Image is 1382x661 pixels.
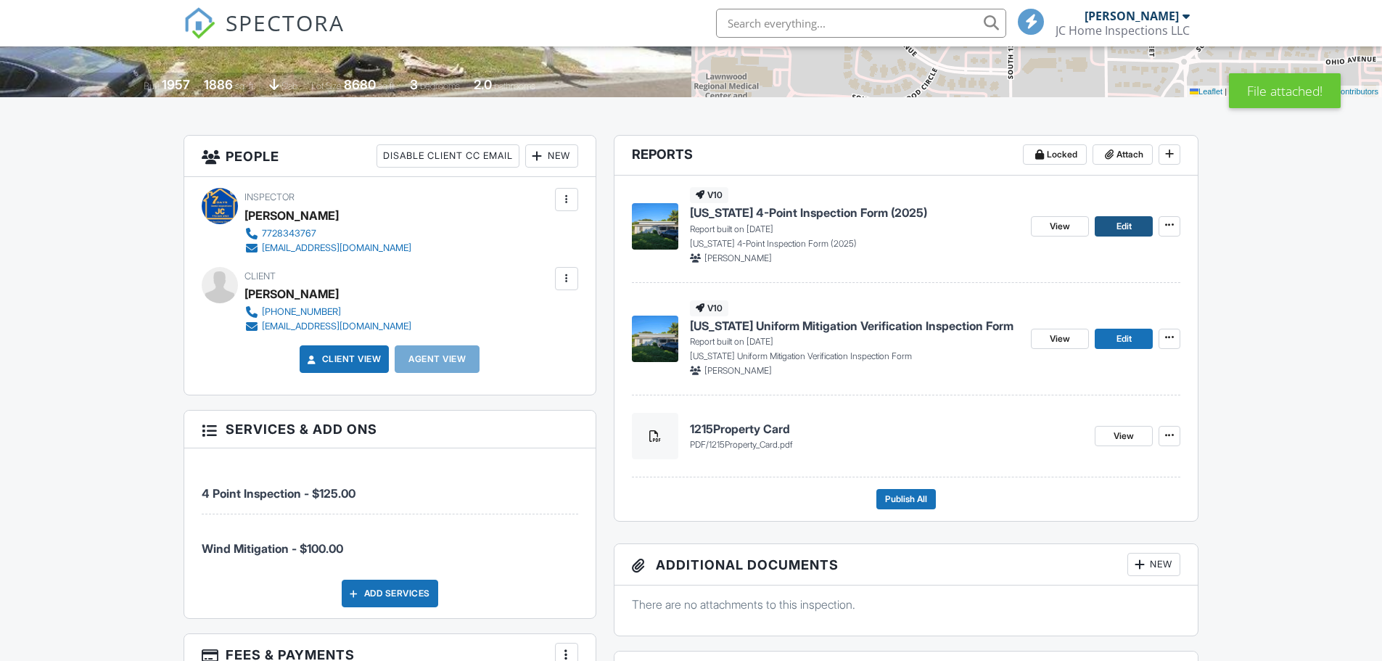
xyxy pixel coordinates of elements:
[1229,73,1341,108] div: File attached!
[244,305,411,319] a: [PHONE_NUMBER]
[614,544,1198,586] h3: Additional Documents
[1127,553,1180,576] div: New
[525,144,578,168] div: New
[1190,87,1222,96] a: Leaflet
[262,306,341,318] div: [PHONE_NUMBER]
[262,228,316,239] div: 7728343767
[184,136,596,177] h3: People
[244,205,339,226] div: [PERSON_NAME]
[235,81,255,91] span: sq. ft.
[420,81,460,91] span: bedrooms
[344,77,376,92] div: 8680
[202,486,355,501] span: 4 Point Inspection - $125.00
[1225,87,1227,96] span: |
[305,352,382,366] a: Client View
[184,7,215,39] img: The Best Home Inspection Software - Spectora
[474,77,492,92] div: 2.0
[244,283,339,305] div: [PERSON_NAME]
[1085,9,1179,23] div: [PERSON_NAME]
[244,241,411,255] a: [EMAIL_ADDRESS][DOMAIN_NAME]
[1056,23,1190,38] div: JC Home Inspections LLC
[378,81,396,91] span: sq.ft.
[162,77,190,92] div: 1957
[494,81,535,91] span: bathrooms
[204,77,233,92] div: 1886
[226,7,345,38] span: SPECTORA
[377,144,519,168] div: Disable Client CC Email
[632,596,1181,612] p: There are no attachments to this inspection.
[202,541,343,556] span: Wind Mitigation - $100.00
[281,81,297,91] span: slab
[244,271,276,282] span: Client
[716,9,1006,38] input: Search everything...
[244,319,411,334] a: [EMAIL_ADDRESS][DOMAIN_NAME]
[244,192,295,202] span: Inspector
[262,321,411,332] div: [EMAIL_ADDRESS][DOMAIN_NAME]
[244,226,411,241] a: 7728343767
[184,411,596,448] h3: Services & Add ons
[342,580,438,607] div: Add Services
[184,20,345,50] a: SPECTORA
[410,77,418,92] div: 3
[202,514,578,568] li: Service: Wind Mitigation
[144,81,160,91] span: Built
[311,81,342,91] span: Lot Size
[202,459,578,514] li: Service: 4 Point Inspection
[262,242,411,254] div: [EMAIL_ADDRESS][DOMAIN_NAME]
